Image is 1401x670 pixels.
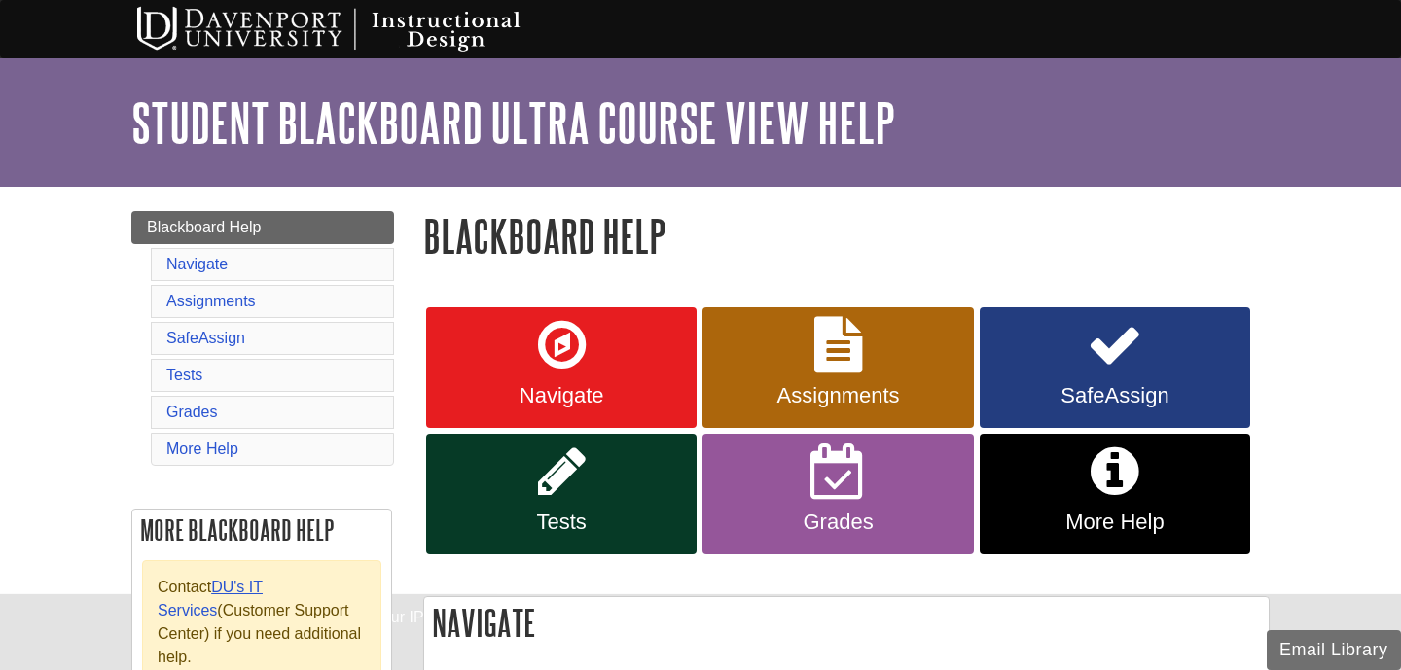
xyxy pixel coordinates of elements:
[441,383,682,408] span: Navigate
[158,579,263,618] a: DU's IT Services
[717,383,958,408] span: Assignments
[717,510,958,535] span: Grades
[994,510,1236,535] span: More Help
[122,5,589,53] img: Davenport University Instructional Design
[166,256,228,272] a: Navigate
[980,434,1250,554] a: More Help
[1267,630,1401,670] button: Email Library
[702,434,973,554] a: Grades
[166,441,238,457] a: More Help
[166,293,256,309] a: Assignments
[166,404,217,420] a: Grades
[980,307,1250,428] a: SafeAssign
[132,510,391,550] h2: More Blackboard Help
[702,307,973,428] a: Assignments
[131,211,394,244] a: Blackboard Help
[424,597,1269,649] h2: Navigate
[423,211,1270,261] h1: Blackboard Help
[166,330,245,346] a: SafeAssign
[441,510,682,535] span: Tests
[166,367,202,383] a: Tests
[131,92,895,153] a: Student Blackboard Ultra Course View Help
[147,219,261,235] span: Blackboard Help
[426,307,697,428] a: Navigate
[994,383,1236,408] span: SafeAssign
[426,434,697,554] a: Tests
